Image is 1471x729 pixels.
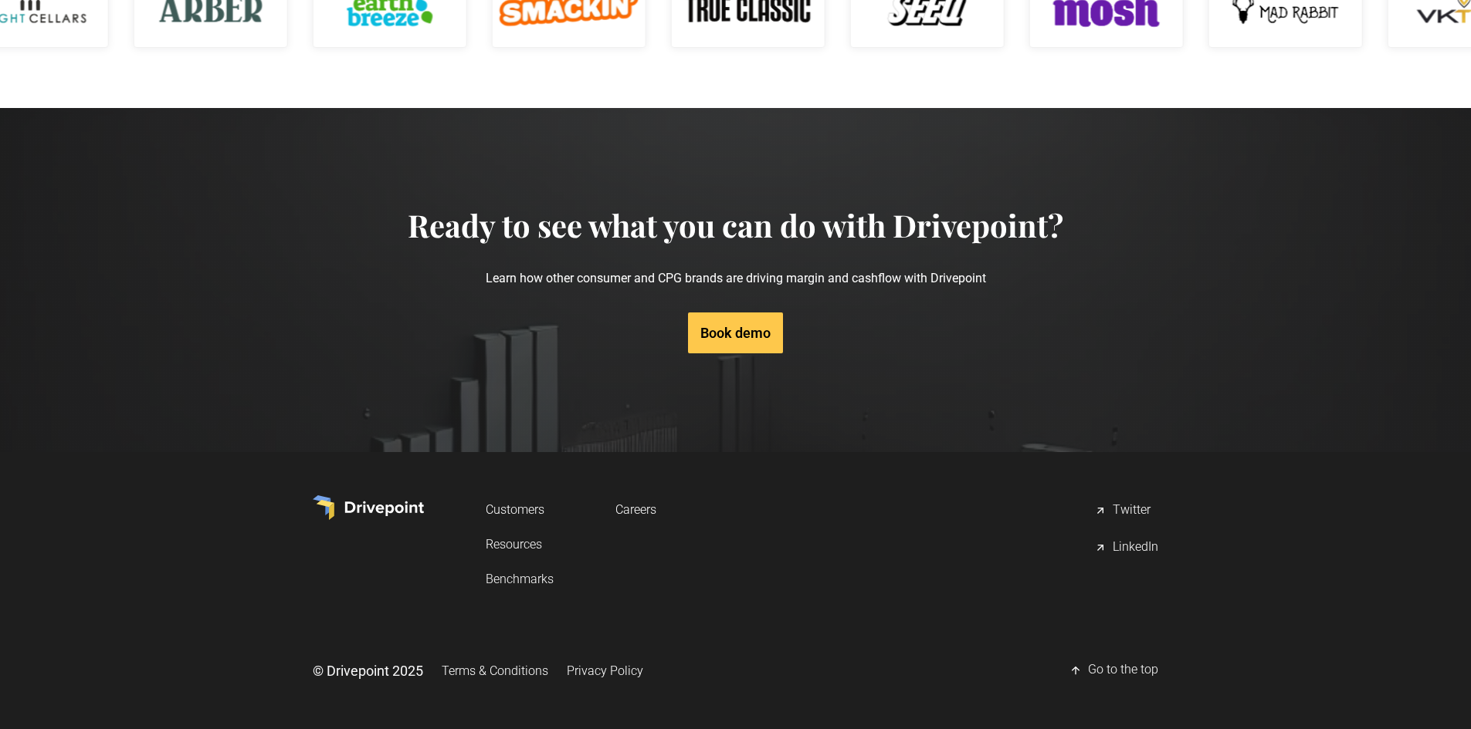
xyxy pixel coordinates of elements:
div: Twitter [1113,501,1151,520]
div: Go to the top [1088,661,1158,680]
h4: Ready to see what you can do with Drivepoint? [408,207,1063,244]
a: Benchmarks [486,565,554,593]
p: Learn how other consumer and CPG brands are driving margin and cashflow with Drivepoint [408,244,1063,312]
a: Book demo [688,312,783,353]
div: © Drivepoint 2025 [313,661,423,680]
a: Privacy Policy [567,656,643,685]
a: Resources [486,530,554,559]
a: Go to the top [1069,655,1158,686]
div: LinkedIn [1113,538,1158,557]
a: Careers [615,495,656,524]
a: Terms & Conditions [442,656,548,685]
a: LinkedIn [1094,532,1158,563]
a: Twitter [1094,495,1158,526]
a: Customers [486,495,554,524]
